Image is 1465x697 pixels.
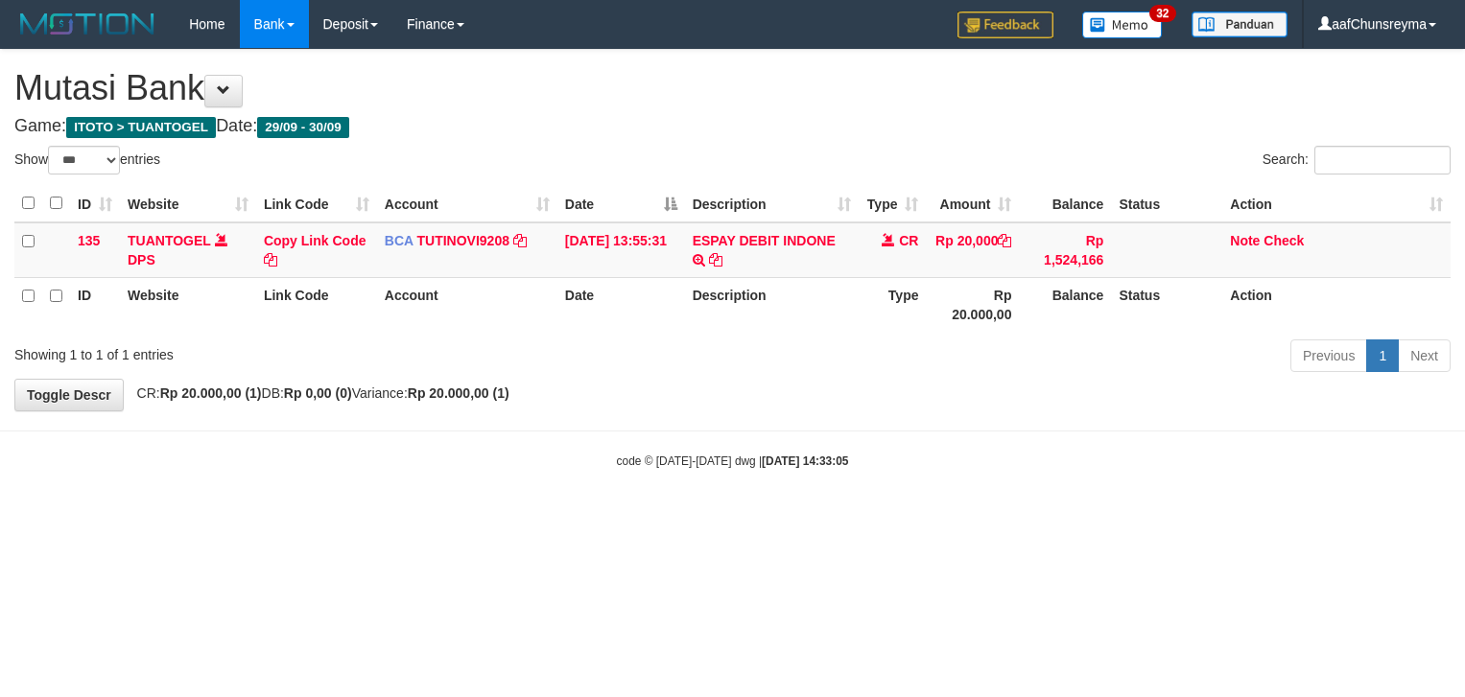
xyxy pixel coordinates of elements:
select: Showentries [48,146,120,174]
a: Check [1264,233,1304,248]
th: Link Code [256,277,377,332]
th: Date [557,277,685,332]
th: Website: activate to sort column ascending [120,185,256,222]
td: Rp 1,524,166 [1019,222,1111,278]
td: DPS [120,222,256,278]
th: Description: activate to sort column ascending [685,185,860,222]
a: Previous [1290,339,1367,372]
img: Button%20Memo.svg [1082,12,1163,38]
th: Account [377,277,557,332]
strong: Rp 20.000,00 (1) [408,385,509,401]
th: Account: activate to sort column ascending [377,185,557,222]
a: TUANTOGEL [128,233,211,248]
span: 135 [78,233,100,248]
a: Note [1230,233,1260,248]
span: CR [899,233,918,248]
img: panduan.png [1192,12,1288,37]
strong: [DATE] 14:33:05 [762,454,848,468]
th: Description [685,277,860,332]
a: Copy TUTINOVI9208 to clipboard [513,233,527,248]
strong: Rp 0,00 (0) [284,385,352,401]
span: ITOTO > TUANTOGEL [66,117,216,138]
label: Show entries [14,146,160,174]
td: [DATE] 13:55:31 [557,222,685,278]
label: Search: [1263,146,1451,174]
img: MOTION_logo.png [14,10,160,38]
th: Status [1111,185,1222,222]
span: 29/09 - 30/09 [257,117,349,138]
th: Date: activate to sort column descending [557,185,685,222]
th: Action: activate to sort column ascending [1222,185,1451,222]
th: Rp 20.000,00 [926,277,1019,332]
th: Type [859,277,926,332]
th: ID: activate to sort column ascending [70,185,120,222]
a: Copy ESPAY DEBIT INDONE to clipboard [709,252,722,267]
a: ESPAY DEBIT INDONE [693,233,836,248]
span: 32 [1149,5,1175,22]
a: TUTINOVI9208 [416,233,508,248]
a: Toggle Descr [14,379,124,411]
h1: Mutasi Bank [14,69,1451,107]
a: 1 [1366,339,1399,372]
th: Action [1222,277,1451,332]
th: Amount: activate to sort column ascending [926,185,1019,222]
a: Copy Rp 20,000 to clipboard [998,233,1011,248]
th: Link Code: activate to sort column ascending [256,185,377,222]
th: Balance [1019,277,1111,332]
img: Feedback.jpg [957,12,1053,38]
a: Next [1398,339,1451,372]
th: Type: activate to sort column ascending [859,185,926,222]
span: BCA [385,233,414,248]
small: code © [DATE]-[DATE] dwg | [617,454,849,468]
div: Showing 1 to 1 of 1 entries [14,337,596,364]
span: CR: DB: Variance: [128,385,509,401]
td: Rp 20,000 [926,222,1019,278]
strong: Rp 20.000,00 (1) [160,385,262,401]
th: ID [70,277,120,332]
a: Copy Link Code [264,233,366,267]
th: Balance [1019,185,1111,222]
input: Search: [1314,146,1451,174]
th: Website [120,277,256,332]
h4: Game: Date: [14,117,1451,136]
th: Status [1111,277,1222,332]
